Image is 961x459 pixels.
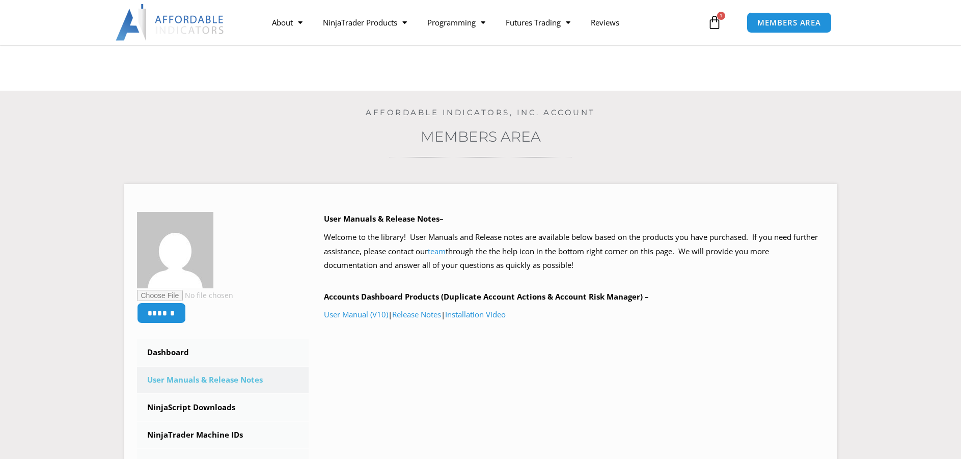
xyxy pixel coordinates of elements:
a: team [428,246,446,256]
b: Accounts Dashboard Products (Duplicate Account Actions & Account Risk Manager) – [324,291,649,302]
a: NinjaScript Downloads [137,394,309,421]
a: NinjaTrader Machine IDs [137,422,309,448]
img: 4f486a5457a68abf31edfa8dd7d4e4782c02460faed717be5ef7beb2353ebc1c [137,212,213,288]
a: NinjaTrader Products [313,11,417,34]
span: 1 [717,12,725,20]
a: 1 [692,8,737,37]
a: Release Notes [392,309,441,319]
span: MEMBERS AREA [757,19,821,26]
a: About [262,11,313,34]
a: Programming [417,11,496,34]
a: Futures Trading [496,11,581,34]
a: User Manual (V10) [324,309,388,319]
b: User Manuals & Release Notes– [324,213,444,224]
img: LogoAI | Affordable Indicators – NinjaTrader [116,4,225,41]
nav: Menu [262,11,705,34]
a: Dashboard [137,339,309,366]
a: User Manuals & Release Notes [137,367,309,393]
a: MEMBERS AREA [747,12,832,33]
p: | | [324,308,825,322]
a: Installation Video [445,309,506,319]
a: Affordable Indicators, Inc. Account [366,107,595,117]
p: Welcome to the library! User Manuals and Release notes are available below based on the products ... [324,230,825,273]
a: Members Area [421,128,541,145]
a: Reviews [581,11,629,34]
